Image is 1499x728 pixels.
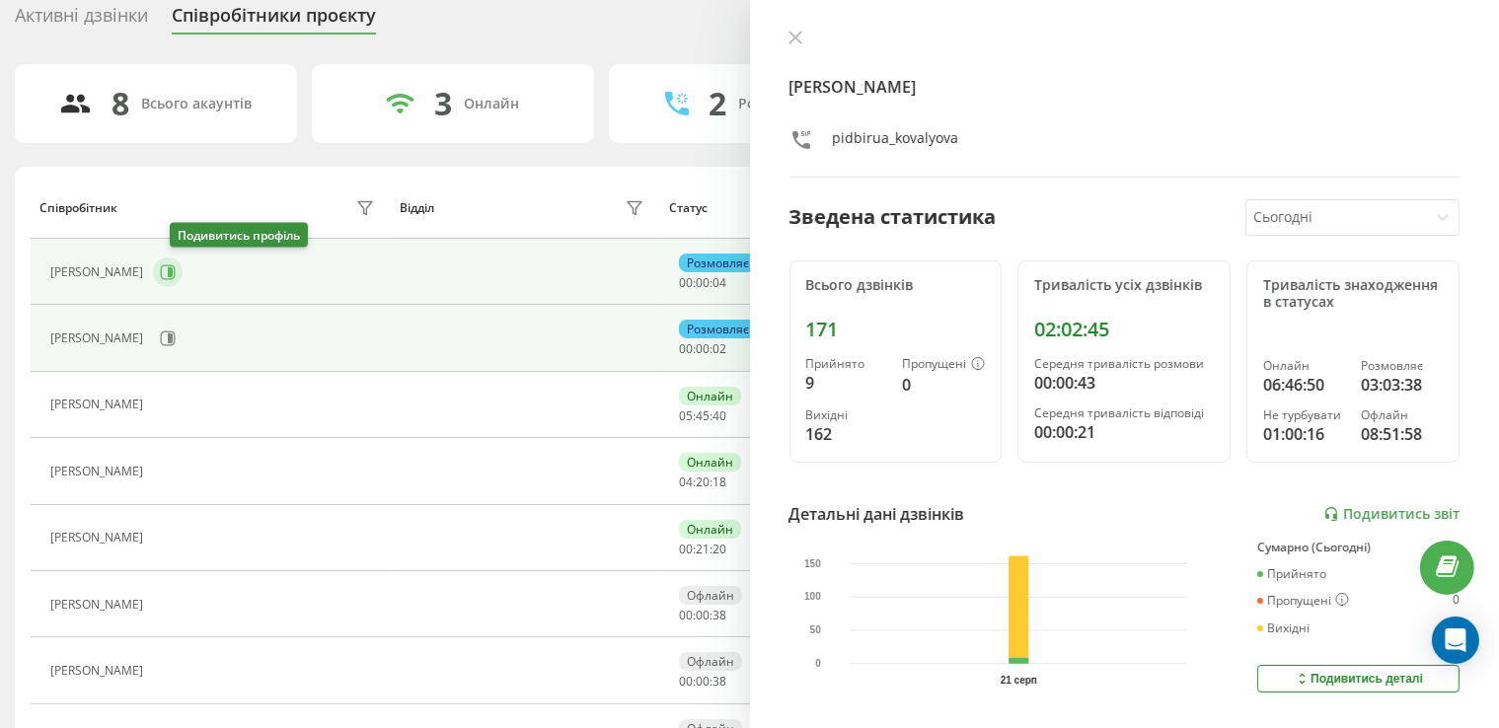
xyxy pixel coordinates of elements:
text: 21 серп [1001,675,1037,686]
span: 00 [696,274,710,291]
div: 2 [709,85,726,122]
div: 00:00:21 [1034,420,1214,444]
button: Подивитись деталі [1257,665,1460,692]
div: [PERSON_NAME] [50,398,148,411]
div: Всього акаунтів [141,96,252,112]
div: : : [679,409,726,423]
div: 02:02:45 [1034,318,1214,341]
span: 45 [696,407,710,424]
text: 50 [809,625,821,636]
div: 3 [434,85,452,122]
div: Онлайн [679,520,741,539]
span: 21 [696,541,710,557]
div: Активні дзвінки [15,5,148,36]
div: 8 [112,85,129,122]
div: Сумарно (Сьогодні) [1257,541,1460,554]
span: 40 [712,407,726,424]
div: Онлайн [464,96,519,112]
div: pidbirua_kovalyova [833,128,959,157]
h4: [PERSON_NAME] [789,75,1461,99]
div: 03:03:38 [1361,373,1443,397]
div: 08:51:58 [1361,422,1443,446]
div: Офлайн [1361,408,1443,422]
div: Середня тривалість відповіді [1034,406,1214,420]
div: Співробітники проєкту [172,5,376,36]
div: Пропущені [902,357,985,373]
text: 100 [804,592,821,603]
div: Онлайн [679,453,741,472]
div: Розмовляє [1361,359,1443,373]
div: Open Intercom Messenger [1432,617,1479,664]
div: : : [679,342,726,356]
div: Офлайн [679,652,742,671]
div: Офлайн [679,586,742,605]
span: 18 [712,473,726,490]
div: Онлайн [679,387,741,405]
div: Пропущені [1257,593,1349,609]
div: [PERSON_NAME] [50,265,148,279]
div: Прийнято [1257,567,1326,581]
div: 162 [806,422,887,446]
div: 0 [902,373,985,397]
div: Подивитись профіль [170,223,308,248]
div: 06:46:50 [1263,373,1345,397]
div: Тривалість усіх дзвінків [1034,277,1214,294]
span: 04 [679,473,693,490]
div: 9 [806,371,887,395]
div: 171 [806,318,986,341]
div: Співробітник [39,201,117,215]
span: 00 [679,673,693,690]
div: Розмовляють [738,96,834,112]
div: Розмовляє [679,254,757,272]
div: Розмовляє [679,320,757,338]
text: 0 [815,659,821,670]
a: Подивитись звіт [1323,506,1460,523]
div: Відділ [400,201,434,215]
span: 00 [679,340,693,357]
div: Онлайн [1263,359,1345,373]
span: 00 [696,607,710,623]
span: 00 [679,607,693,623]
div: Всього дзвінків [806,277,986,294]
span: 20 [696,473,710,490]
text: 150 [804,558,821,569]
div: : : [679,543,726,556]
span: 38 [712,607,726,623]
span: 04 [712,274,726,291]
span: 05 [679,407,693,424]
div: [PERSON_NAME] [50,331,148,345]
span: 38 [712,673,726,690]
div: [PERSON_NAME] [50,531,148,545]
div: Прийнято [806,357,887,371]
span: 00 [696,340,710,357]
div: Тривалість знаходження в статусах [1263,277,1443,311]
div: : : [679,276,726,290]
div: Середня тривалість розмови [1034,357,1214,371]
span: 00 [679,541,693,557]
span: 20 [712,541,726,557]
div: 0 [1453,593,1460,609]
div: 00:00:43 [1034,371,1214,395]
div: : : [679,475,726,489]
div: Детальні дані дзвінків [789,502,965,526]
div: 01:00:16 [1263,422,1345,446]
div: [PERSON_NAME] [50,664,148,678]
div: Подивитись деталі [1294,671,1423,687]
div: [PERSON_NAME] [50,598,148,612]
div: Статус [669,201,708,215]
div: Вихідні [1257,621,1310,635]
div: Не турбувати [1263,408,1345,422]
span: 00 [679,274,693,291]
div: : : [679,609,726,622]
div: : : [679,675,726,689]
span: 02 [712,340,726,357]
span: 00 [696,673,710,690]
div: Зведена статистика [789,202,997,232]
div: [PERSON_NAME] [50,465,148,478]
div: Вихідні [806,408,887,422]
